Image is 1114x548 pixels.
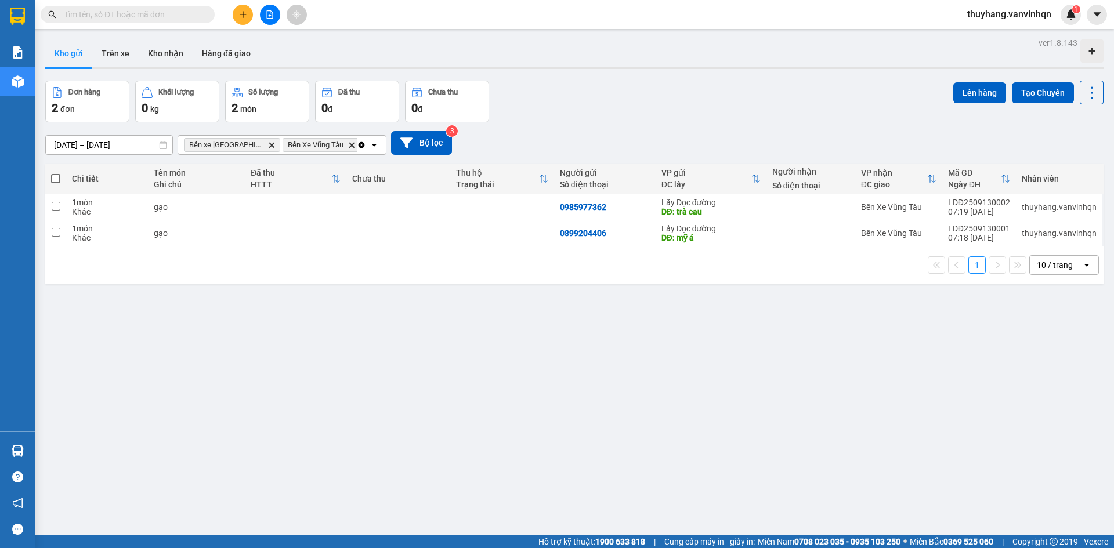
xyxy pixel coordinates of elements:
span: 0 [321,101,328,115]
div: Chưa thu [352,174,444,183]
span: search [48,10,56,19]
span: Bến xe Quảng Ngãi, close by backspace [184,138,280,152]
button: aim [287,5,307,25]
span: | [654,535,656,548]
div: Ghi chú [154,180,239,189]
input: Tìm tên, số ĐT hoặc mã đơn [64,8,201,21]
div: Thu hộ [456,168,539,177]
div: Mã GD [948,168,1001,177]
button: caret-down [1087,5,1107,25]
div: gạo [154,202,239,212]
div: Bến Xe Vũng Tàu [861,202,936,212]
div: Khối lượng [158,88,194,96]
div: Ngày ĐH [948,180,1001,189]
div: Số lượng [248,88,278,96]
div: thuyhang.vanvinhqn [1022,202,1097,212]
button: Hàng đã giao [193,39,260,67]
div: thuyhang.vanvinhqn [1022,228,1097,238]
span: | [1002,535,1004,548]
div: DĐ: mỹ á [661,233,761,242]
span: Bến Xe Vũng Tàu , close by backspace [283,138,360,152]
button: file-add [260,5,280,25]
span: Miền Bắc [910,535,993,548]
div: ĐC lấy [661,180,751,189]
span: đ [328,104,332,114]
button: Đã thu0đ [315,81,399,122]
button: Đơn hàng2đơn [45,81,129,122]
div: Khác [72,207,142,216]
span: message [12,524,23,535]
span: món [240,104,256,114]
strong: 1900 633 818 [595,537,645,546]
button: 1 [968,256,986,274]
th: Toggle SortBy [656,164,766,194]
div: Người gửi [560,168,650,177]
svg: Delete [348,141,355,148]
span: 0 [411,101,418,115]
div: Chi tiết [72,174,142,183]
div: Đã thu [338,88,360,96]
div: Chưa thu [428,88,458,96]
th: Toggle SortBy [245,164,346,194]
span: Hỗ trợ kỹ thuật: [538,535,645,548]
span: ⚪️ [903,539,907,544]
div: VP nhận [861,168,927,177]
span: copyright [1050,538,1058,546]
div: Bến Xe Vũng Tàu [861,228,936,238]
span: aim [292,10,301,19]
div: Khác [72,233,142,242]
th: Toggle SortBy [855,164,942,194]
sup: 1 [1072,5,1080,13]
span: Bến Xe Vũng Tàu [288,140,343,150]
div: 1 món [72,224,142,233]
button: Trên xe [92,39,139,67]
span: question-circle [12,471,23,482]
div: Số điện thoại [772,181,849,190]
img: icon-new-feature [1066,9,1076,20]
th: Toggle SortBy [942,164,1016,194]
span: 1 [1074,5,1078,13]
span: thuyhang.vanvinhqn [958,7,1061,21]
span: Bến xe Quảng Ngãi [189,140,263,150]
button: Kho nhận [139,39,193,67]
div: Đã thu [251,168,331,177]
div: Trạng thái [456,180,539,189]
input: Select a date range. [46,136,172,154]
div: 07:18 [DATE] [948,233,1010,242]
sup: 3 [446,125,458,137]
button: Bộ lọc [391,131,452,155]
button: Lên hàng [953,82,1006,103]
div: Người nhận [772,167,849,176]
span: 0 [142,101,148,115]
span: notification [12,498,23,509]
div: DĐ: trà cau [661,207,761,216]
span: 2 [52,101,58,115]
svg: Delete [268,141,275,148]
span: đơn [60,104,75,114]
img: logo-vxr [10,8,25,25]
button: Tạo Chuyến [1012,82,1074,103]
th: Toggle SortBy [450,164,554,194]
div: ver 1.8.143 [1039,37,1077,49]
div: gạo [154,228,239,238]
div: 1 món [72,198,142,207]
div: LDĐ2509130001 [948,224,1010,233]
div: Đơn hàng [68,88,100,96]
div: LDĐ2509130002 [948,198,1010,207]
strong: 0369 525 060 [943,537,993,546]
div: 0985977362 [560,202,606,212]
div: 10 / trang [1037,259,1073,271]
span: file-add [266,10,274,19]
svg: open [370,140,379,150]
img: warehouse-icon [12,75,24,88]
button: plus [233,5,253,25]
span: Cung cấp máy in - giấy in: [664,535,755,548]
strong: 0708 023 035 - 0935 103 250 [794,537,900,546]
div: Tạo kho hàng mới [1080,39,1104,63]
div: Số điện thoại [560,180,650,189]
button: Khối lượng0kg [135,81,219,122]
span: Miền Nam [758,535,900,548]
svg: open [1082,260,1091,270]
button: Chưa thu0đ [405,81,489,122]
div: Lấy Dọc đường [661,198,761,207]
